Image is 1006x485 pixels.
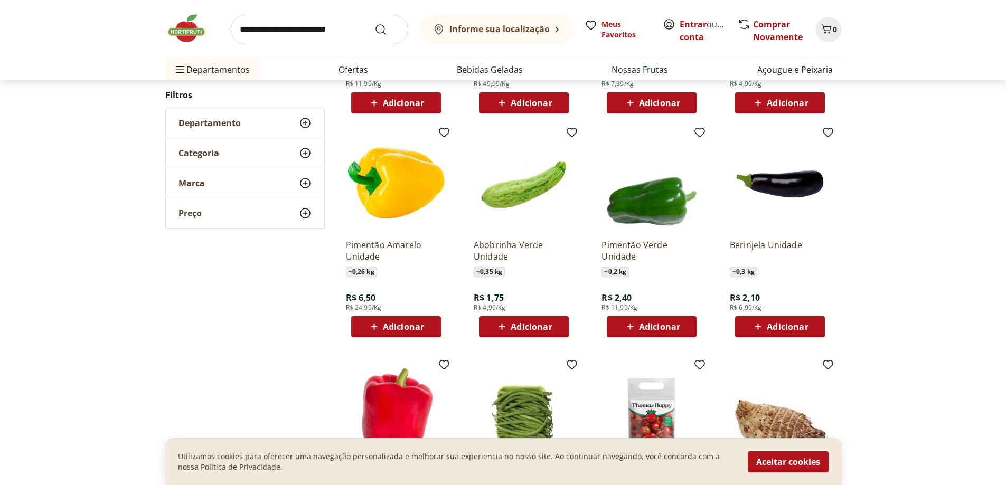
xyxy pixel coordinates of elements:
[421,15,572,44] button: Informe sua localização
[346,130,446,231] img: Pimentão Amarelo Unidade
[346,303,382,312] span: R$ 24,99/Kg
[165,13,218,44] img: Hortifruti
[346,363,446,463] img: Pimentão Vermelho Unidade
[383,322,424,331] span: Adicionar
[374,23,400,36] button: Submit Search
[680,18,738,43] a: Criar conta
[585,19,650,40] a: Meus Favoritos
[474,130,574,231] img: Abobrinha Verde Unidade
[479,92,569,113] button: Adicionar
[730,292,760,303] span: R$ 2,10
[680,18,707,30] a: Entrar
[449,23,550,35] b: Informe sua localização
[735,316,825,337] button: Adicionar
[174,57,250,82] span: Departamentos
[351,92,441,113] button: Adicionar
[346,80,382,88] span: R$ 11,99/Kg
[757,63,833,76] a: Açougue e Peixaria
[748,451,829,472] button: Aceitar cookies
[174,57,186,82] button: Menu
[474,267,505,277] span: ~ 0,35 kg
[511,99,552,107] span: Adicionar
[178,208,202,218] span: Preço
[601,80,634,88] span: R$ 7,39/Kg
[457,63,523,76] a: Bebidas Geladas
[346,292,376,303] span: R$ 6,50
[474,363,574,463] img: Vagem Embalada 300g
[178,451,735,472] p: Utilizamos cookies para oferecer uma navegação personalizada e melhorar sua experiencia no nosso ...
[730,130,830,231] img: Berinjela Unidade
[601,292,632,303] span: R$ 2,40
[178,178,205,188] span: Marca
[479,316,569,337] button: Adicionar
[639,322,680,331] span: Adicionar
[601,239,702,262] a: Pimentão Verde Unidade
[730,267,757,277] span: ~ 0,3 kg
[511,322,552,331] span: Adicionar
[601,130,702,231] img: Pimentão Verde Unidade
[166,168,324,198] button: Marca
[730,303,762,312] span: R$ 6,99/Kg
[730,80,762,88] span: R$ 4,99/Kg
[231,15,408,44] input: search
[383,99,424,107] span: Adicionar
[833,24,837,34] span: 0
[639,99,680,107] span: Adicionar
[735,92,825,113] button: Adicionar
[178,118,241,128] span: Departamento
[607,316,697,337] button: Adicionar
[166,198,324,228] button: Preço
[165,84,325,106] h2: Filtros
[474,239,574,262] a: Abobrinha Verde Unidade
[730,363,830,463] img: Inhame Dedo Unidade
[346,239,446,262] a: Pimentão Amarelo Unidade
[474,303,506,312] span: R$ 4,99/Kg
[753,18,803,43] a: Comprar Novamente
[166,138,324,168] button: Categoria
[767,99,808,107] span: Adicionar
[601,19,650,40] span: Meus Favoritos
[612,63,668,76] a: Nossas Frutas
[178,148,219,158] span: Categoria
[601,303,637,312] span: R$ 11,99/Kg
[339,63,368,76] a: Ofertas
[767,322,808,331] span: Adicionar
[474,80,510,88] span: R$ 49,99/Kg
[474,292,504,303] span: R$ 1,75
[607,92,697,113] button: Adicionar
[680,18,727,43] span: ou
[816,17,841,42] button: Carrinho
[166,108,324,138] button: Departamento
[601,363,702,463] img: Tomate Coquetel Thomas Happy 400g
[351,316,441,337] button: Adicionar
[346,267,377,277] span: ~ 0,26 kg
[601,267,629,277] span: ~ 0,2 kg
[730,239,830,262] a: Berinjela Unidade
